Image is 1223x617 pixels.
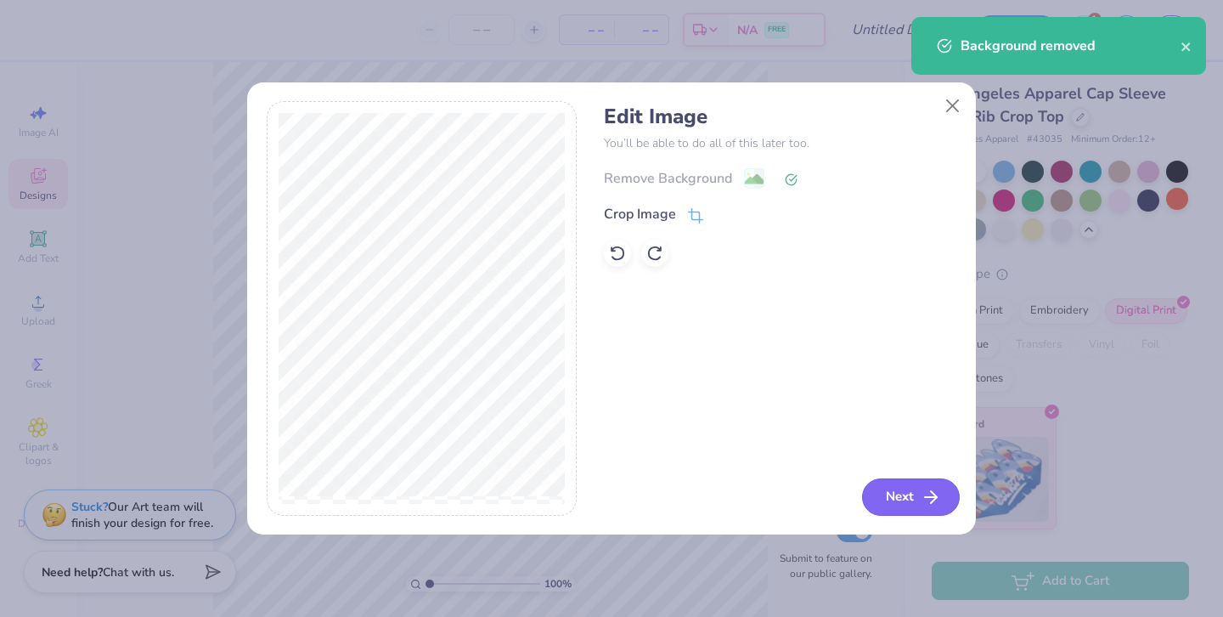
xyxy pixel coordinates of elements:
[1181,36,1192,56] button: close
[604,134,956,152] p: You’ll be able to do all of this later too.
[604,105,956,129] h4: Edit Image
[961,36,1181,56] div: Background removed
[604,204,676,224] div: Crop Image
[862,478,960,516] button: Next
[937,89,969,122] button: Close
